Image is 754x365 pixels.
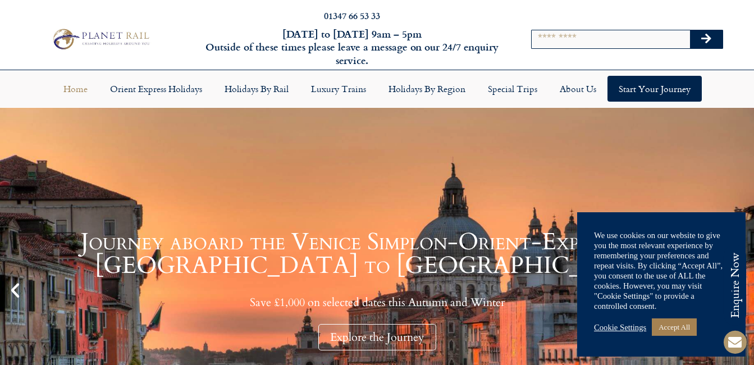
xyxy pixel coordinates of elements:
h1: Journey aboard the Venice Simplon-Orient-Express from [GEOGRAPHIC_DATA] to [GEOGRAPHIC_DATA] [28,230,726,277]
p: Save £1,000 on selected dates this Autumn and Winter [28,295,726,309]
img: Planet Rail Train Holidays Logo [49,26,152,52]
a: Luxury Trains [300,76,377,102]
a: Special Trips [477,76,549,102]
a: Home [52,76,99,102]
a: Cookie Settings [594,322,646,332]
a: Orient Express Holidays [99,76,213,102]
button: Search [690,30,723,48]
a: Holidays by Rail [213,76,300,102]
div: Previous slide [6,281,25,300]
a: 01347 66 53 33 [324,9,380,22]
a: About Us [549,76,607,102]
a: Accept All [652,318,697,336]
nav: Menu [6,76,748,102]
a: Holidays by Region [377,76,477,102]
div: We use cookies on our website to give you the most relevant experience by remembering your prefer... [594,230,729,311]
div: Explore the Journey [318,324,436,350]
h6: [DATE] to [DATE] 9am – 5pm Outside of these times please leave a message on our 24/7 enquiry serv... [204,28,500,67]
a: Start your Journey [607,76,702,102]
